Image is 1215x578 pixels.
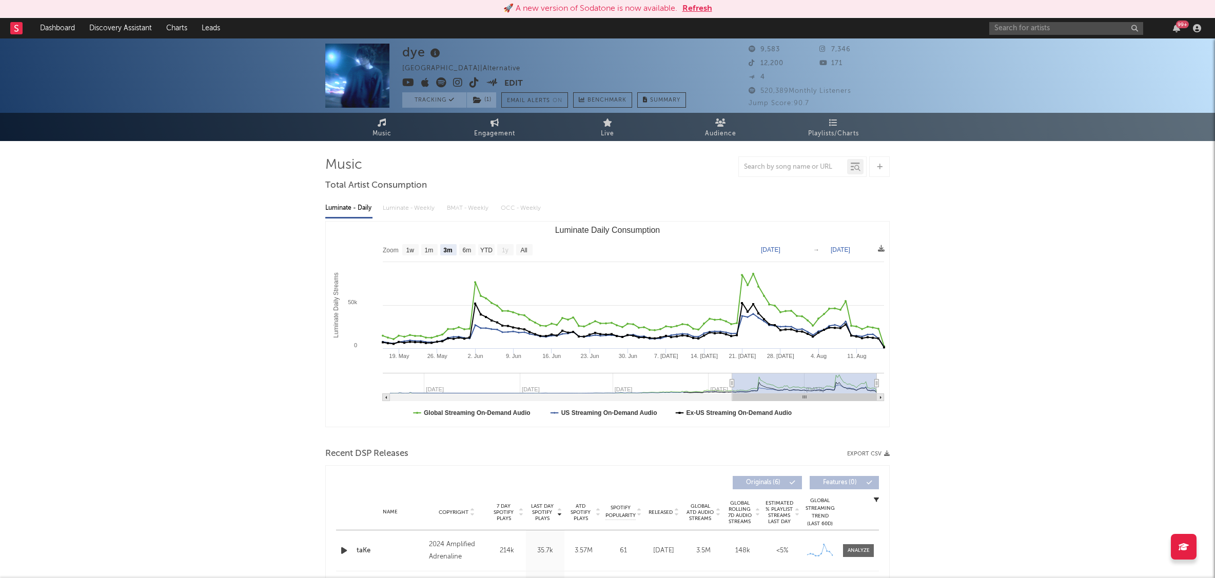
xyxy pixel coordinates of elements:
text: YTD [480,247,493,254]
div: <5% [765,546,799,556]
div: 35.7k [528,546,562,556]
text: 26. May [427,353,448,359]
text: Global Streaming On-Demand Audio [424,409,531,416]
text: [DATE] [831,246,850,253]
text: 1y [502,247,508,254]
text: 4. Aug [811,353,827,359]
a: Playlists/Charts [777,113,890,141]
button: Originals(6) [733,476,802,489]
div: 61 [605,546,641,556]
text: 23. Jun [580,353,599,359]
button: Tracking [402,92,466,108]
button: Summary [637,92,686,108]
button: Export CSV [847,451,890,457]
svg: Luminate Daily Consumption [326,222,889,427]
text: Zoom [383,247,399,254]
text: US Streaming On-Demand Audio [561,409,657,416]
text: All [520,247,527,254]
div: Global Streaming Trend (Last 60D) [805,497,835,528]
text: 6m [463,247,472,254]
span: 4 [749,74,765,81]
text: 9. Jun [506,353,521,359]
text: → [813,246,819,253]
text: 50k [348,299,357,305]
span: Benchmark [587,94,626,107]
div: 99 + [1176,21,1189,28]
a: Leads [194,18,227,38]
button: Email AlertsOn [501,92,568,108]
text: [DATE] [761,246,780,253]
a: Audience [664,113,777,141]
span: Spotify Popularity [605,504,636,520]
text: 11. Aug [847,353,866,359]
span: Summary [650,97,680,103]
span: Released [649,509,673,515]
input: Search by song name or URL [739,163,847,171]
div: 3.57M [567,546,600,556]
div: Name [357,508,424,516]
text: 0 [354,342,357,348]
text: 30. Jun [619,353,637,359]
span: Global ATD Audio Streams [686,503,714,522]
span: Total Artist Consumption [325,180,427,192]
text: Luminate Daily Streams [332,272,340,337]
span: Playlists/Charts [808,128,859,140]
div: 2024 Amplified Adrenaline [429,539,485,563]
a: taKe [357,546,424,556]
span: Copyright [439,509,468,515]
a: Dashboard [33,18,82,38]
button: (1) [467,92,496,108]
text: 21. [DATE] [729,353,756,359]
button: 99+ [1173,24,1180,32]
text: 28. [DATE] [767,353,794,359]
button: Edit [504,77,523,90]
span: 171 [819,60,842,67]
div: [DATE] [646,546,681,556]
span: Features ( 0 ) [816,480,864,486]
text: 16. Jun [542,353,561,359]
span: 7,346 [819,46,851,53]
span: 7 Day Spotify Plays [490,503,517,522]
div: 3.5M [686,546,720,556]
span: ( 1 ) [466,92,497,108]
input: Search for artists [989,22,1143,35]
text: 2. Jun [468,353,483,359]
span: Live [601,128,614,140]
a: Live [551,113,664,141]
button: Features(0) [810,476,879,489]
div: 🚀 A new version of Sodatone is now available. [503,3,677,15]
span: ATD Spotify Plays [567,503,594,522]
span: Jump Score: 90.7 [749,100,809,107]
div: dye [402,44,443,61]
text: Luminate Daily Consumption [555,226,660,234]
span: 12,200 [749,60,783,67]
div: 214k [490,546,523,556]
a: Charts [159,18,194,38]
a: Benchmark [573,92,632,108]
a: Music [325,113,438,141]
text: 7. [DATE] [654,353,678,359]
span: Recent DSP Releases [325,448,408,460]
span: Estimated % Playlist Streams Last Day [765,500,793,525]
div: Luminate - Daily [325,200,373,217]
span: Audience [705,128,736,140]
text: 14. [DATE] [691,353,718,359]
text: 19. May [389,353,409,359]
div: [GEOGRAPHIC_DATA] | Alternative [402,63,532,75]
div: 148k [726,546,760,556]
a: Engagement [438,113,551,141]
span: Last Day Spotify Plays [528,503,556,522]
span: 520,389 Monthly Listeners [749,88,851,94]
text: 1w [406,247,415,254]
span: Music [373,128,391,140]
button: Refresh [682,3,712,15]
a: Discovery Assistant [82,18,159,38]
span: Engagement [474,128,515,140]
text: 1m [425,247,434,254]
text: Ex-US Streaming On-Demand Audio [687,409,792,416]
span: Originals ( 6 ) [739,480,787,486]
text: 3m [443,247,452,254]
span: 9,583 [749,46,780,53]
em: On [553,98,562,104]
